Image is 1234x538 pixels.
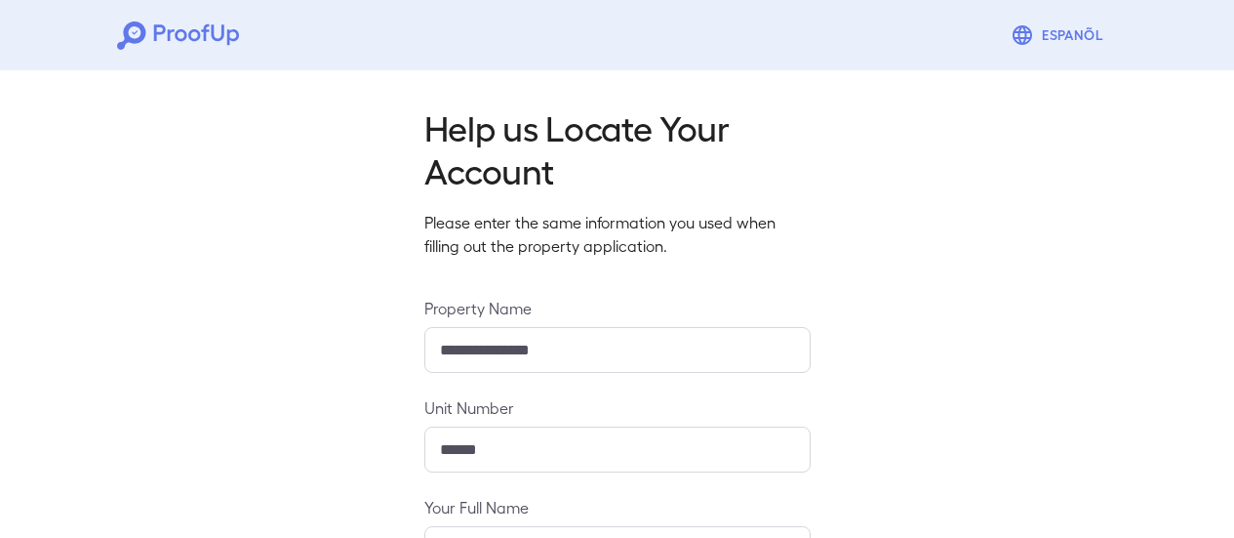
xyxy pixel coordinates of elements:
label: Property Name [424,297,811,319]
label: Unit Number [424,396,811,419]
h2: Help us Locate Your Account [424,105,811,191]
button: Espanõl [1003,16,1117,55]
p: Please enter the same information you used when filling out the property application. [424,211,811,258]
label: Your Full Name [424,496,811,518]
